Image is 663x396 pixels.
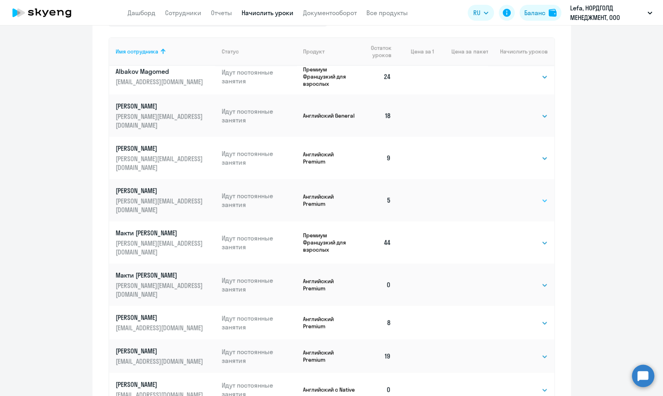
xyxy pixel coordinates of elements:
p: Идут постоянные занятия [222,68,297,85]
p: Премиум Французкий для взрослых [303,232,357,253]
a: Документооборот [303,9,357,17]
p: Английский Premium [303,151,357,165]
div: Статус [222,48,239,55]
a: Макти [PERSON_NAME][PERSON_NAME][EMAIL_ADDRESS][DOMAIN_NAME] [116,229,216,256]
p: Albakov Magomed [116,67,205,76]
button: Lefa, НОРДГОЛД МЕНЕДЖМЕНТ, ООО [566,3,656,22]
a: [PERSON_NAME][PERSON_NAME][EMAIL_ADDRESS][DOMAIN_NAME] [116,102,216,130]
td: 18 [357,95,397,137]
th: Начислить уроков [488,37,554,66]
p: Английский Premium [303,193,357,207]
p: [EMAIL_ADDRESS][DOMAIN_NAME] [116,357,205,366]
p: Премиум Французкий для взрослых [303,66,357,87]
a: [PERSON_NAME][EMAIL_ADDRESS][DOMAIN_NAME] [116,313,216,332]
p: [EMAIL_ADDRESS][DOMAIN_NAME] [116,77,205,86]
th: Цена за 1 [397,37,434,66]
img: balance [549,9,557,17]
p: Идут постоянные занятия [222,234,297,251]
p: Идут постоянные занятия [222,149,297,167]
div: Остаток уроков [363,44,397,59]
span: Остаток уроков [363,44,392,59]
p: Макти [PERSON_NAME] [116,229,205,237]
a: Дашборд [128,9,155,17]
td: 8 [357,306,397,339]
td: 9 [357,137,397,179]
a: Сотрудники [165,9,201,17]
p: [PERSON_NAME] [116,144,205,153]
p: Английский General [303,112,357,119]
button: RU [468,5,494,21]
a: Начислить уроки [242,9,293,17]
div: Имя сотрудника [116,48,158,55]
td: 44 [357,221,397,264]
p: Идут постоянные занятия [222,347,297,365]
p: Английский Premium [303,315,357,330]
td: 24 [357,59,397,95]
p: Макти [PERSON_NAME] [116,271,205,280]
p: Идут постоянные занятия [222,107,297,124]
td: 5 [357,179,397,221]
td: 19 [357,339,397,373]
p: [PERSON_NAME][EMAIL_ADDRESS][DOMAIN_NAME] [116,197,205,214]
p: [PERSON_NAME] [116,380,205,389]
p: Идут постоянные занятия [222,314,297,331]
a: [PERSON_NAME][EMAIL_ADDRESS][DOMAIN_NAME] [116,347,216,366]
p: [PERSON_NAME] [116,347,205,355]
a: Albakov Magomed[EMAIL_ADDRESS][DOMAIN_NAME] [116,67,216,86]
p: [PERSON_NAME][EMAIL_ADDRESS][DOMAIN_NAME] [116,154,205,172]
p: [PERSON_NAME][EMAIL_ADDRESS][DOMAIN_NAME] [116,112,205,130]
p: [PERSON_NAME] [116,102,205,110]
div: Продукт [303,48,357,55]
a: Отчеты [211,9,232,17]
p: Lefa, НОРДГОЛД МЕНЕДЖМЕНТ, ООО [570,3,644,22]
div: Баланс [524,8,545,18]
th: Цена за пакет [434,37,488,66]
td: 0 [357,264,397,306]
a: Все продукты [366,9,408,17]
p: [PERSON_NAME][EMAIL_ADDRESS][DOMAIN_NAME] [116,239,205,256]
div: Статус [222,48,297,55]
p: [PERSON_NAME] [116,186,205,195]
p: Английский Premium [303,278,357,292]
div: Продукт [303,48,325,55]
a: [PERSON_NAME][PERSON_NAME][EMAIL_ADDRESS][DOMAIN_NAME] [116,144,216,172]
a: [PERSON_NAME][PERSON_NAME][EMAIL_ADDRESS][DOMAIN_NAME] [116,186,216,214]
p: [PERSON_NAME][EMAIL_ADDRESS][DOMAIN_NAME] [116,281,205,299]
button: Балансbalance [519,5,561,21]
p: Идут постоянные занятия [222,276,297,294]
a: Макти [PERSON_NAME][PERSON_NAME][EMAIL_ADDRESS][DOMAIN_NAME] [116,271,216,299]
p: [PERSON_NAME] [116,313,205,322]
p: [EMAIL_ADDRESS][DOMAIN_NAME] [116,323,205,332]
p: Английский Premium [303,349,357,363]
div: Имя сотрудника [116,48,216,55]
p: Английский с Native [303,386,357,393]
span: RU [473,8,480,18]
p: Идут постоянные занятия [222,191,297,209]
